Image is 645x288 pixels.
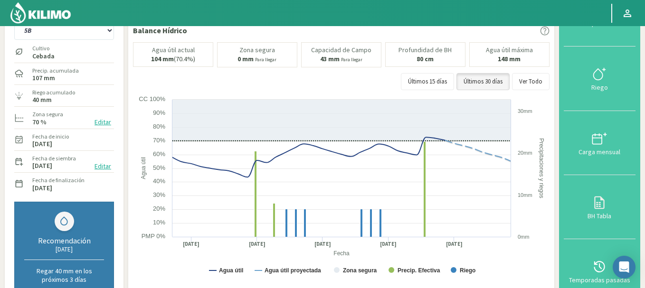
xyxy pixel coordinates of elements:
[32,176,85,185] label: Fecha de finalización
[32,75,55,81] label: 107 mm
[153,205,165,212] text: 20%
[417,55,434,63] b: 80 cm
[237,55,254,63] b: 0 mm
[538,138,545,198] text: Precipitaciones y riegos
[32,110,63,119] label: Zona segura
[32,132,69,141] label: Fecha de inicio
[512,73,550,90] button: Ver Todo
[567,277,633,283] div: Temporadas pasadas
[32,88,75,97] label: Riego acumulado
[153,137,165,144] text: 70%
[343,267,377,274] text: Zona segura
[341,56,362,63] small: Para llegar
[153,219,165,226] text: 10%
[32,185,52,191] label: [DATE]
[314,241,331,248] text: [DATE]
[153,109,165,116] text: 90%
[140,157,147,179] text: Agua útil
[564,175,636,239] button: BH Tabla
[456,73,510,90] button: Últimos 30 días
[398,267,440,274] text: Precip. Efectiva
[398,46,452,54] p: Profundidad de BH
[152,46,195,54] p: Agua útil actual
[139,95,165,102] text: CC 100%
[32,97,52,103] label: 40 mm
[255,56,276,63] small: Para llegar
[518,234,529,240] text: 0mm
[265,267,321,274] text: Agua útil proyectada
[239,46,275,54] p: Zona segura
[564,46,636,111] button: Riego
[486,46,533,54] p: Agua útil máxima
[446,241,463,248] text: [DATE]
[32,66,79,75] label: Precip. acumulada
[32,119,47,125] label: 70 %
[380,241,397,248] text: [DATE]
[567,84,633,91] div: Riego
[151,56,195,63] p: (70.4%)
[518,192,532,198] text: 10mm
[567,149,633,155] div: Carga mensual
[92,161,114,172] button: Editar
[564,111,636,175] button: Carga mensual
[92,117,114,128] button: Editar
[153,164,165,171] text: 50%
[32,141,52,147] label: [DATE]
[219,267,243,274] text: Agua útil
[249,241,266,248] text: [DATE]
[153,150,165,158] text: 60%
[151,55,174,63] b: 104 mm
[24,245,104,253] div: [DATE]
[401,73,454,90] button: Últimos 15 días
[153,177,165,185] text: 40%
[32,154,76,163] label: Fecha de siembra
[567,213,633,219] div: BH Tabla
[613,256,636,279] div: Open Intercom Messenger
[183,241,199,248] text: [DATE]
[24,236,104,245] div: Recomendación
[142,232,166,240] text: PMP 0%
[32,53,55,59] label: Cebada
[518,150,532,156] text: 20mm
[460,267,475,274] text: Riego
[153,123,165,130] text: 80%
[333,250,350,257] text: Fecha
[24,267,104,284] p: Regar 40 mm en los próximos 3 días
[311,46,371,54] p: Capacidad de Campo
[32,163,52,169] label: [DATE]
[133,25,187,36] p: Balance Hídrico
[153,191,165,198] text: 30%
[518,108,532,114] text: 30mm
[320,55,340,63] b: 43 mm
[32,44,55,53] label: Cultivo
[9,1,72,24] img: Kilimo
